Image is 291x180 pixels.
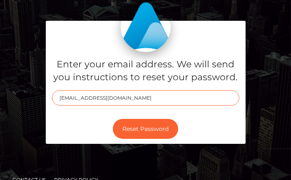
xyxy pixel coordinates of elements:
[52,58,239,84] h5: Enter your email address. We will send you instructions to reset your password.
[121,2,171,52] img: MassPay Login
[52,90,239,106] input: E-mail...
[113,119,178,139] button: Reset Password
